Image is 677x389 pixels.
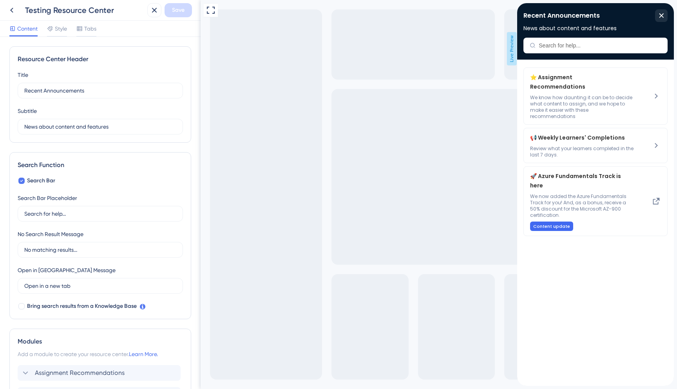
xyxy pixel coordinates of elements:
[172,5,185,15] span: Save
[18,106,37,116] div: Subtitle
[24,86,176,95] input: Title
[84,24,96,33] span: Tabs
[18,193,77,203] div: Search Bar Placeholder
[13,91,118,116] span: We know how daunting it can be to decide what content to assign, and we hope to make it easier wi...
[24,122,176,131] input: Description
[17,24,38,33] span: Content
[18,265,116,275] div: Open in [GEOGRAPHIC_DATA] Message
[18,351,129,357] span: Add a module to create your resource center.
[6,22,100,28] span: News about content and features
[18,229,83,239] div: No Search Result Message
[6,7,83,18] span: Recent Announcements
[27,176,55,185] span: Search Bar
[13,168,118,228] div: Azure Fundamentals Track is here
[35,368,125,378] span: Assignment Recommendations
[18,70,28,80] div: Title
[24,209,176,218] input: Search for help...
[55,24,67,33] span: Style
[27,302,137,311] span: Bring search results from a Knowledge Base
[306,32,316,65] span: Live Preview
[13,130,118,139] span: 📢 Weekly Learners' Completions
[22,39,144,45] input: Search for help...
[165,3,192,17] button: Save
[13,130,118,155] div: Weekly Learners' Completions
[24,282,176,290] input: Open in a new tab
[18,55,183,64] div: Resource Center Header
[16,220,53,226] span: Content update
[13,69,105,88] span: ⭐ Assignment Recommendations
[18,365,183,381] div: Assignment Recommendations
[138,6,150,19] div: close resource center
[13,168,105,187] span: 🚀 Azure Fundamentals Track is here
[25,5,144,16] div: Testing Resource Center
[13,190,118,215] span: We now added the Azure Fundamentals Track for you! And, as a bonus, receive a 50% discount for th...
[18,160,183,170] div: Search Function
[24,245,176,254] input: No matching results...
[129,351,158,357] a: Learn More.
[18,337,183,346] div: Modules
[29,4,32,10] div: 3
[13,69,118,116] div: Assignment Recommendations
[13,142,118,155] span: Review what your learners completed in the last 7 days.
